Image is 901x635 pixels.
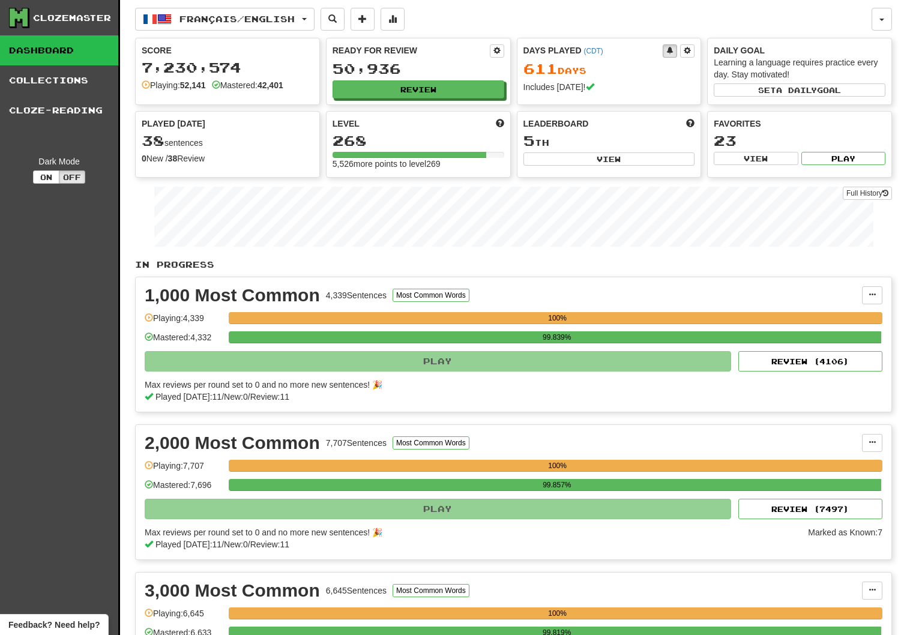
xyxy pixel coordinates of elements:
[224,540,248,549] span: New: 0
[142,154,146,163] strong: 0
[326,585,387,597] div: 6,645 Sentences
[168,154,178,163] strong: 38
[326,289,387,301] div: 4,339 Sentences
[258,80,283,90] strong: 42,401
[33,170,59,184] button: On
[714,83,885,97] button: Seta dailygoal
[523,152,695,166] button: View
[155,392,221,402] span: Played [DATE]: 11
[145,331,223,351] div: Mastered: 4,332
[232,607,882,619] div: 100%
[145,499,731,519] button: Play
[9,155,109,167] div: Dark Mode
[135,259,892,271] p: In Progress
[523,81,695,93] div: Includes [DATE]!
[179,14,295,24] span: Français / English
[232,479,881,491] div: 99.857%
[142,152,313,164] div: New / Review
[232,331,881,343] div: 99.839%
[248,392,250,402] span: /
[333,80,504,98] button: Review
[714,44,885,56] div: Daily Goal
[33,12,111,24] div: Clozemaster
[393,289,469,302] button: Most Common Words
[221,392,224,402] span: /
[738,351,882,372] button: Review (4106)
[523,44,663,56] div: Days Played
[381,8,405,31] button: More stats
[145,286,320,304] div: 1,000 Most Common
[232,460,882,472] div: 100%
[8,619,100,631] span: Open feedback widget
[333,44,490,56] div: Ready for Review
[776,86,817,94] span: a daily
[221,540,224,549] span: /
[333,61,504,76] div: 50,936
[224,392,248,402] span: New: 0
[142,60,313,75] div: 7,230,574
[714,56,885,80] div: Learning a language requires practice every day. Stay motivated!
[142,132,164,149] span: 38
[333,133,504,148] div: 268
[248,540,250,549] span: /
[135,8,315,31] button: Français/English
[142,118,205,130] span: Played [DATE]
[212,79,283,91] div: Mastered:
[714,118,885,130] div: Favorites
[142,44,313,56] div: Score
[142,79,206,91] div: Playing:
[393,584,469,597] button: Most Common Words
[333,158,504,170] div: 5,526 more points to level 269
[326,437,387,449] div: 7,707 Sentences
[145,379,875,391] div: Max reviews per round set to 0 and no more new sentences! 🎉
[801,152,885,165] button: Play
[145,479,223,499] div: Mastered: 7,696
[523,60,558,77] span: 611
[145,526,801,538] div: Max reviews per round set to 0 and no more new sentences! 🎉
[686,118,695,130] span: This week in points, UTC
[738,499,882,519] button: Review (7497)
[145,312,223,332] div: Playing: 4,339
[59,170,85,184] button: Off
[333,118,360,130] span: Level
[250,392,289,402] span: Review: 11
[351,8,375,31] button: Add sentence to collection
[714,152,798,165] button: View
[523,132,535,149] span: 5
[523,61,695,77] div: Day s
[232,312,882,324] div: 100%
[843,187,892,200] a: Full History
[321,8,345,31] button: Search sentences
[145,434,320,452] div: 2,000 Most Common
[393,436,469,450] button: Most Common Words
[145,582,320,600] div: 3,000 Most Common
[145,607,223,627] div: Playing: 6,645
[714,133,885,148] div: 23
[523,133,695,149] div: th
[250,540,289,549] span: Review: 11
[496,118,504,130] span: Score more points to level up
[145,460,223,480] div: Playing: 7,707
[808,526,882,550] div: Marked as Known: 7
[145,351,731,372] button: Play
[180,80,206,90] strong: 52,141
[142,133,313,149] div: sentences
[583,47,603,55] a: (CDT)
[155,540,221,549] span: Played [DATE]: 11
[523,118,589,130] span: Leaderboard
